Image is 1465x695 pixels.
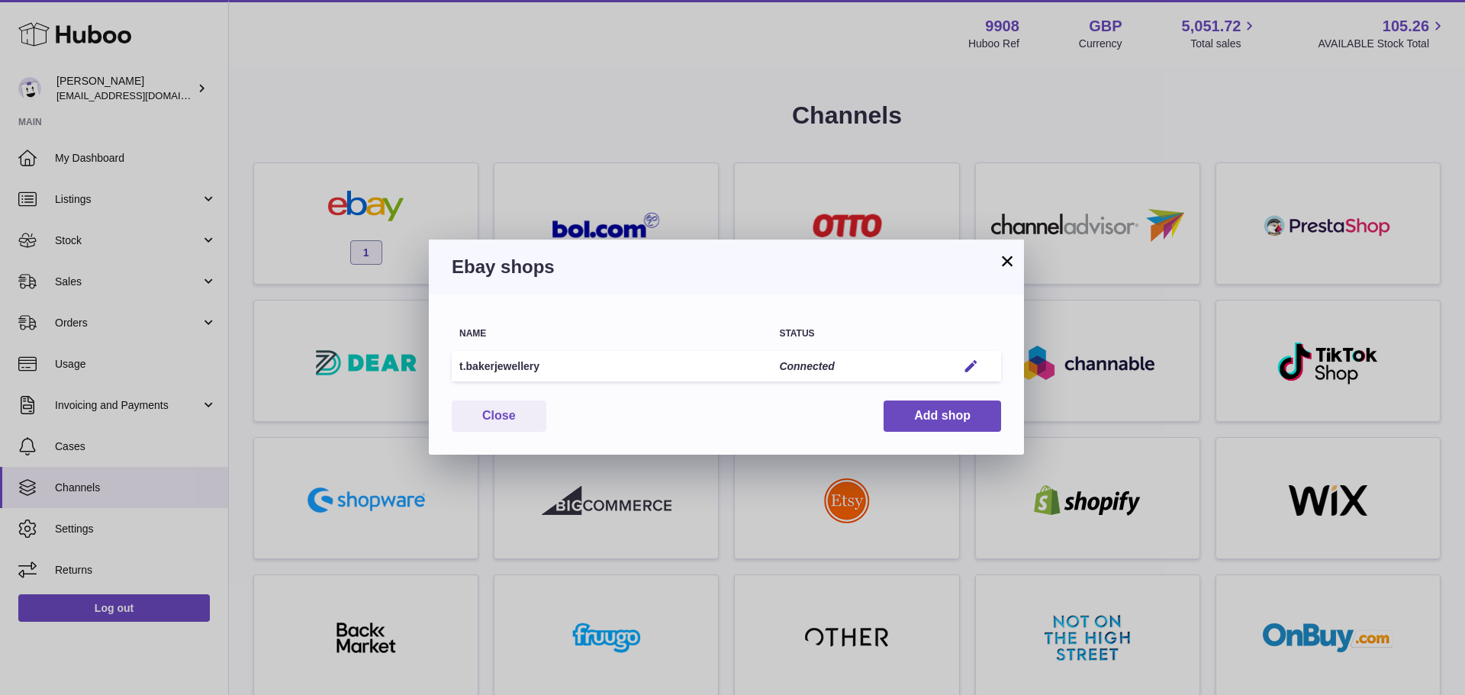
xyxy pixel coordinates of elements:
div: Name [459,329,764,339]
td: Connected [771,351,949,382]
button: Add shop [884,401,1001,432]
td: t.bakerjewellery [452,351,771,382]
button: × [998,252,1016,270]
button: Close [452,401,546,432]
div: Status [779,329,942,339]
h3: Ebay shops [452,255,1001,279]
